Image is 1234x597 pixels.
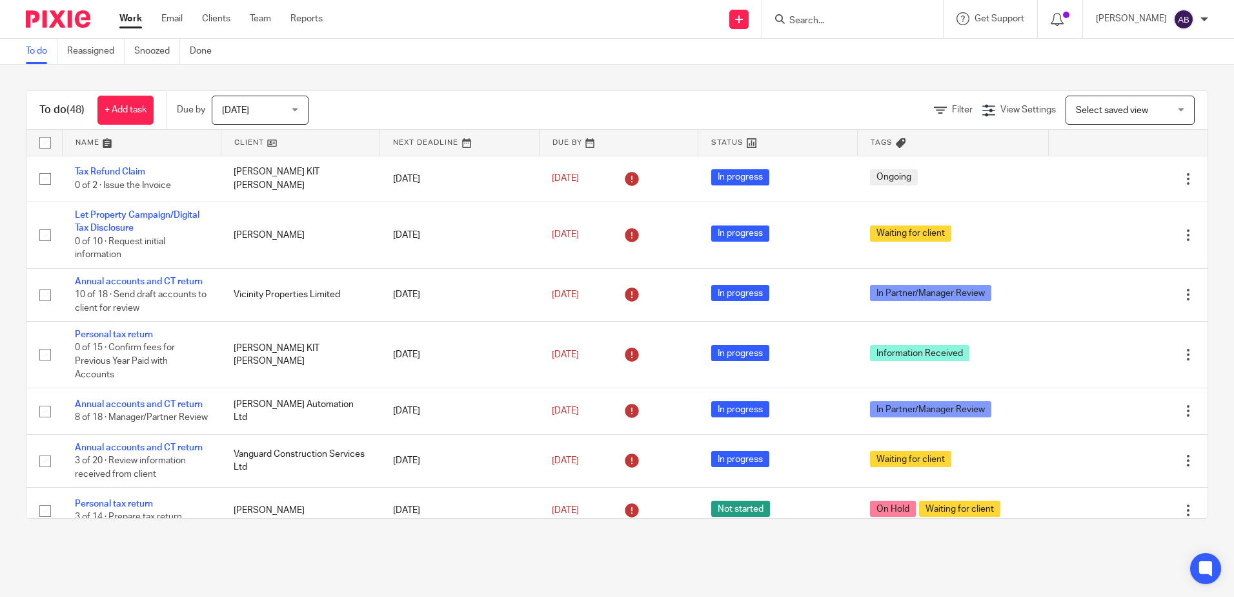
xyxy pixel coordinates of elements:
a: Clients [202,12,230,25]
a: Snoozed [134,39,180,64]
a: Annual accounts and CT return [75,400,203,409]
p: Due by [177,103,205,116]
a: Let Property Campaign/Digital Tax Disclosure [75,211,199,233]
a: Reassigned [67,39,125,64]
span: [DATE] [552,406,579,415]
td: [DATE] [380,322,539,388]
td: [PERSON_NAME] Automation Ltd [221,388,379,434]
span: Not started [711,501,770,517]
span: [DATE] [222,106,249,115]
span: On Hold [870,501,916,517]
a: Work [119,12,142,25]
span: In Partner/Manager Review [870,285,991,301]
span: [DATE] [552,350,579,359]
span: 0 of 2 · Issue the Invoice [75,181,171,190]
a: Done [190,39,221,64]
span: [DATE] [552,290,579,299]
span: Select saved view [1076,106,1148,115]
span: 10 of 18 · Send draft accounts to client for review [75,290,207,313]
span: Get Support [975,14,1024,23]
td: [DATE] [380,202,539,268]
span: Waiting for client [870,451,951,467]
a: Personal tax return [75,499,153,508]
img: Pixie [26,10,90,28]
span: Waiting for client [919,501,1000,517]
a: Personal tax return [75,330,153,339]
span: 0 of 15 · Confirm fees for Previous Year Paid with Accounts [75,344,175,379]
td: [PERSON_NAME] KIT [PERSON_NAME] [221,322,379,388]
input: Search [788,16,904,27]
td: [DATE] [380,488,539,534]
span: In progress [711,225,769,242]
span: 3 of 20 · Review information received from client [75,456,186,479]
span: Filter [952,105,973,114]
span: In progress [711,401,769,417]
a: To do [26,39,57,64]
span: In progress [711,345,769,361]
span: Tags [871,139,893,146]
td: Vicinity Properties Limited [221,268,379,321]
td: [DATE] [380,434,539,487]
td: Vanguard Construction Services Ltd [221,434,379,487]
span: In Partner/Manager Review [870,401,991,417]
span: 8 of 18 · Manager/Partner Review [75,414,208,423]
td: [DATE] [380,156,539,202]
span: Waiting for client [870,225,951,242]
span: (48) [66,105,85,115]
span: Ongoing [870,169,918,185]
td: [PERSON_NAME] KIT [PERSON_NAME] [221,156,379,202]
span: [DATE] [552,506,579,515]
td: [PERSON_NAME] [221,488,379,534]
span: [DATE] [552,456,579,465]
a: Annual accounts and CT return [75,443,203,452]
a: Annual accounts and CT return [75,277,203,286]
a: + Add task [97,96,154,125]
span: [DATE] [552,174,579,183]
span: 0 of 10 · Request initial information [75,237,165,260]
td: [DATE] [380,268,539,321]
span: In progress [711,285,769,301]
a: Reports [290,12,323,25]
span: 3 of 14 · Prepare tax return [75,512,182,521]
img: svg%3E [1173,9,1194,30]
a: Team [250,12,271,25]
a: Tax Refund Claim [75,167,145,176]
span: Information Received [870,345,969,361]
span: [DATE] [552,231,579,240]
p: [PERSON_NAME] [1096,12,1167,25]
h1: To do [39,103,85,117]
td: [PERSON_NAME] [221,202,379,268]
span: In progress [711,451,769,467]
td: [DATE] [380,388,539,434]
span: In progress [711,169,769,185]
span: View Settings [1000,105,1056,114]
a: Email [161,12,183,25]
